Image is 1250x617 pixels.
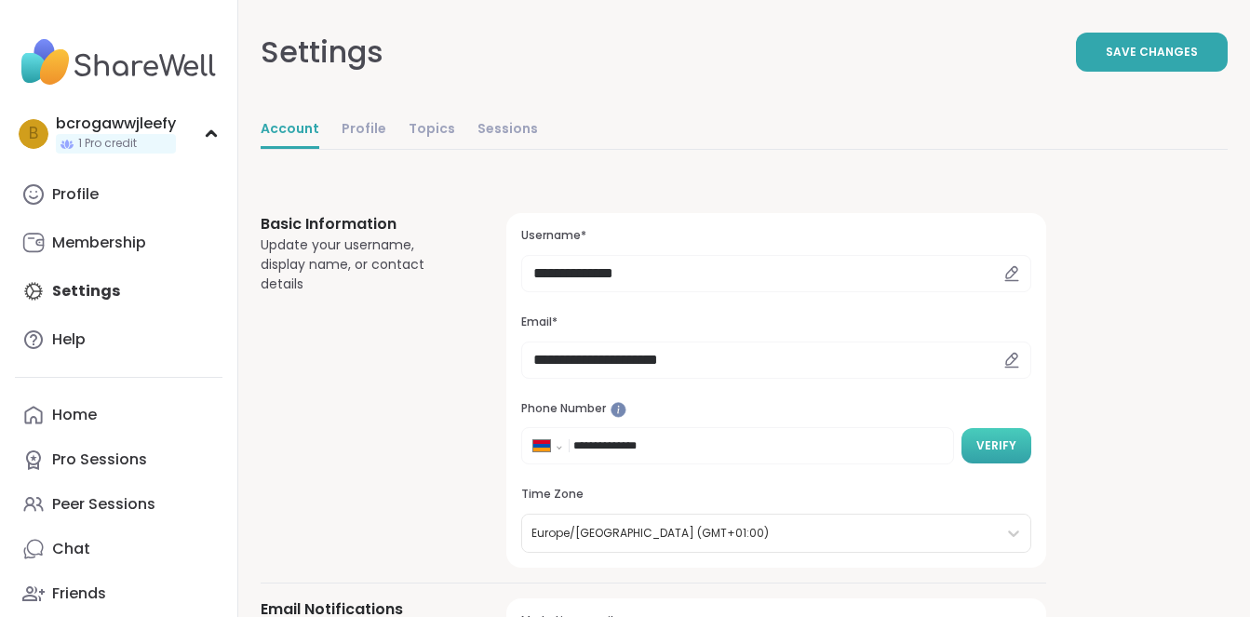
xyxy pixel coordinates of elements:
h3: Email* [521,315,1031,330]
a: Sessions [477,112,538,149]
h3: Phone Number [521,401,1031,417]
div: Peer Sessions [52,494,155,515]
a: Pro Sessions [15,437,222,482]
div: Settings [261,30,383,74]
div: Friends [52,583,106,604]
div: Profile [52,184,99,205]
div: bcrogawwjleefy [56,114,176,134]
div: Pro Sessions [52,449,147,470]
span: b [29,122,38,146]
a: Topics [409,112,455,149]
a: Home [15,393,222,437]
h3: Username* [521,228,1031,244]
div: Chat [52,539,90,559]
a: Account [261,112,319,149]
div: Home [52,405,97,425]
h3: Time Zone [521,487,1031,503]
img: ShareWell Nav Logo [15,30,222,95]
div: Membership [52,233,146,253]
a: Membership [15,221,222,265]
a: Friends [15,571,222,616]
div: Help [52,329,86,350]
a: Profile [342,112,386,149]
h3: Basic Information [261,213,462,235]
span: Save Changes [1106,44,1198,60]
a: Profile [15,172,222,217]
button: Save Changes [1076,33,1228,72]
div: Update your username, display name, or contact details [261,235,462,294]
span: Verify [976,437,1016,454]
a: Peer Sessions [15,482,222,527]
a: Chat [15,527,222,571]
a: Help [15,317,222,362]
span: 1 Pro credit [78,136,137,152]
button: Verify [961,428,1031,463]
iframe: Spotlight [611,402,626,418]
